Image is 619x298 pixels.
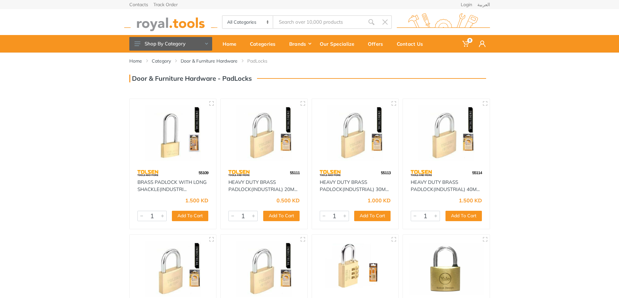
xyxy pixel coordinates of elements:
[129,75,252,82] h3: Door & Furniture Hardware - PadLocks
[397,13,490,31] img: royal.tools Logo
[409,241,484,297] img: Royal Tools - Brass Padlock 20mm
[199,170,208,175] span: 55109
[411,179,480,193] a: HEAVY DUTY BRASS PADLOCK(INDUSTRIAL) 40M...
[218,35,245,53] a: Home
[392,35,432,53] a: Contact Us
[228,167,250,179] img: 64.webp
[137,167,159,179] img: 64.webp
[285,37,315,51] div: Brands
[245,37,285,51] div: Categories
[363,35,392,53] a: Offers
[354,211,391,221] button: Add To Cart
[318,241,393,297] img: Royal Tools - COMBINATION BRASS PADLOCK 30MM
[135,241,211,297] img: Royal Tools - HEAVY DUTY BRASS PADLOCK(INDUSTRIAL) 50MM
[315,37,363,51] div: Our Specialize
[472,170,482,175] span: 55114
[137,179,207,193] a: BRASS PADLOCK WITH LONG SHACKLE(INDUSTRI...
[181,58,238,64] a: Door & Furniture Hardware
[320,167,341,179] img: 64.webp
[172,211,208,221] button: Add To Cart
[273,15,364,29] input: Site search
[368,198,391,203] div: 1.000 KD
[318,105,393,161] img: Royal Tools - HEAVY DUTY BRASS PADLOCK(INDUSTRIAL) 30MM
[129,58,490,64] nav: breadcrumb
[409,105,484,161] img: Royal Tools - HEAVY DUTY BRASS PADLOCK(INDUSTRIAL) 40MM
[467,38,472,43] span: 0
[153,2,178,7] a: Track Order
[185,198,208,203] div: 1.500 KD
[247,58,277,64] li: PadLocks
[461,2,472,7] a: Login
[277,198,300,203] div: 0.500 KD
[392,37,432,51] div: Contact Us
[315,35,363,53] a: Our Specialize
[245,35,285,53] a: Categories
[124,13,217,31] img: royal.tools Logo
[129,58,142,64] a: Home
[263,211,300,221] button: Add To Cart
[218,37,245,51] div: Home
[290,170,300,175] span: 55111
[445,211,482,221] button: Add To Cart
[129,2,148,7] a: Contacts
[381,170,391,175] span: 55113
[129,37,212,51] button: Shop By Category
[363,37,392,51] div: Offers
[320,179,389,193] a: HEAVY DUTY BRASS PADLOCK(INDUSTRIAL) 30M...
[226,241,302,297] img: Royal Tools - HEAVY DUTY BRASS PADLOCK(INDUSTRIAL) 60MM
[459,198,482,203] div: 1.500 KD
[477,2,490,7] a: العربية
[458,35,474,53] a: 0
[152,58,171,64] a: Category
[135,105,211,161] img: Royal Tools - BRASS PADLOCK WITH LONG SHACKLE(INDUSTRIAL) 40MM
[228,179,297,193] a: HEAVY DUTY BRASS PADLOCK(INDUSTRIAL) 20M...
[223,16,274,28] select: Category
[226,105,302,161] img: Royal Tools - HEAVY DUTY BRASS PADLOCK(INDUSTRIAL) 20MM
[411,167,432,179] img: 64.webp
